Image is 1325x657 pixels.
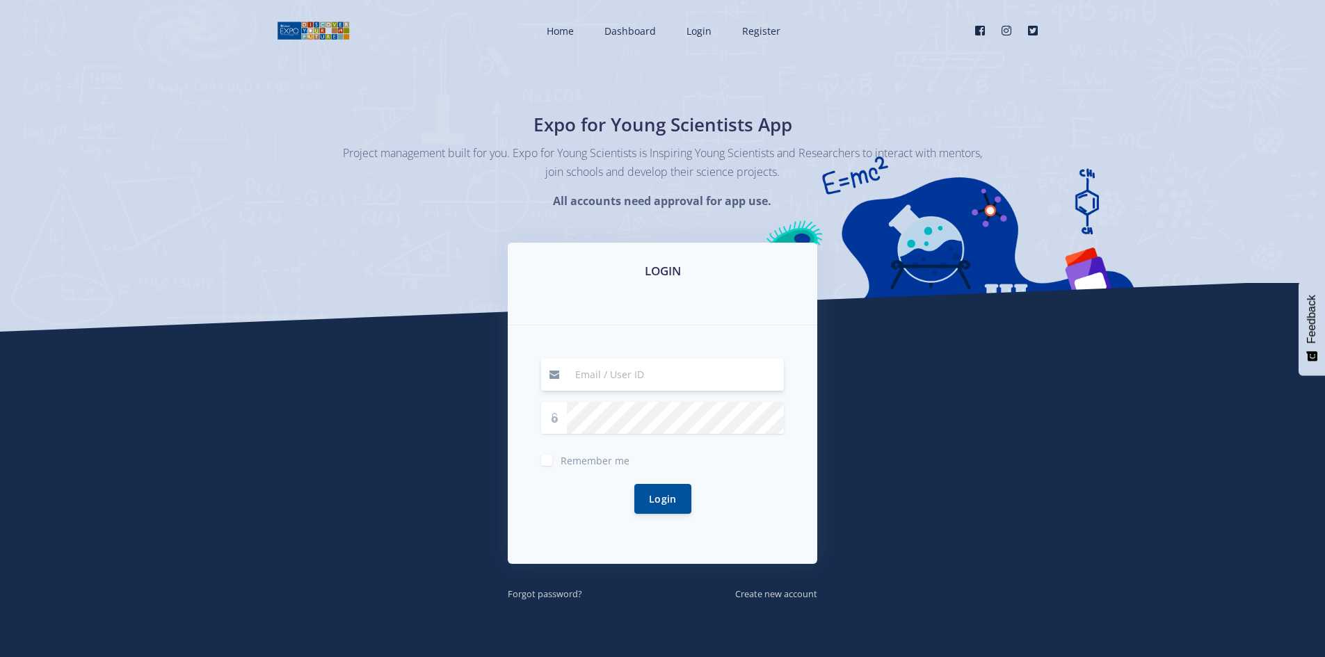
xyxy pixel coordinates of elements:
[1299,281,1325,375] button: Feedback - Show survey
[634,484,691,514] button: Login
[533,13,585,49] a: Home
[277,20,350,41] img: logo01.png
[673,13,723,49] a: Login
[567,359,784,391] input: Email / User ID
[524,262,801,280] h3: LOGIN
[735,585,817,601] a: Create new account
[409,111,917,138] h1: Expo for Young Scientists App
[1306,295,1318,343] span: Feedback
[561,454,629,467] span: Remember me
[553,193,771,209] strong: All accounts need approval for app use.
[728,13,792,49] a: Register
[604,24,656,38] span: Dashboard
[508,587,582,600] small: Forgot password?
[508,585,582,601] a: Forgot password?
[591,13,667,49] a: Dashboard
[742,24,780,38] span: Register
[735,587,817,600] small: Create new account
[686,24,712,38] span: Login
[547,24,574,38] span: Home
[343,144,983,181] p: Project management built for you. Expo for Young Scientists is Inspiring Young Scientists and Res...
